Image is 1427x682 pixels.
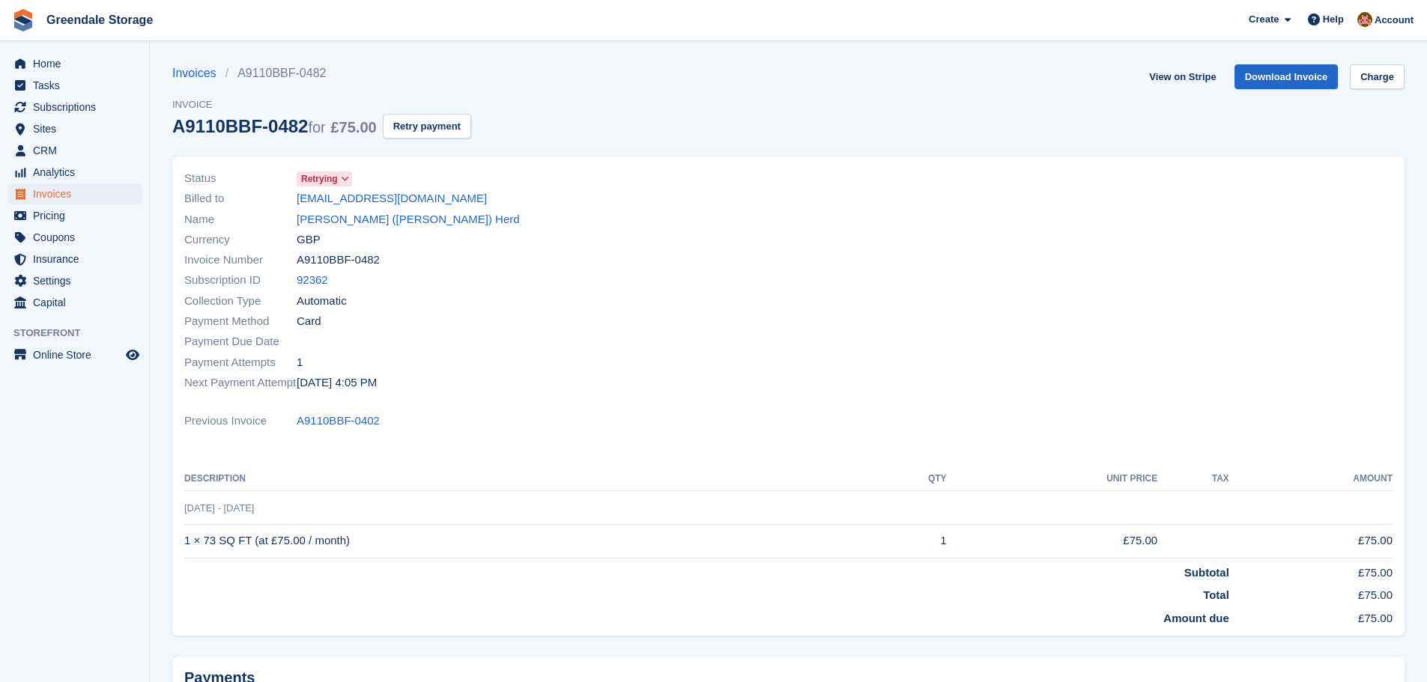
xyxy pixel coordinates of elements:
[1229,524,1393,558] td: £75.00
[12,9,34,31] img: stora-icon-8386f47178a22dfd0bd8f6a31ec36ba5ce8667c1dd55bd0f319d3a0aa187defe.svg
[7,75,142,96] a: menu
[33,292,123,313] span: Capital
[297,252,380,269] span: A9110BBF-0482
[172,116,377,136] div: A9110BBF-0482
[33,53,123,74] span: Home
[1229,558,1393,581] td: £75.00
[383,114,471,138] button: Retry payment
[7,97,142,118] a: menu
[7,249,142,270] a: menu
[1163,612,1229,624] strong: Amount due
[33,227,123,248] span: Coupons
[1375,13,1414,28] span: Account
[33,140,123,161] span: CRM
[308,119,325,136] span: for
[33,97,123,118] span: Subscriptions
[7,270,142,291] a: menu
[33,249,123,270] span: Insurance
[1229,581,1393,604] td: £75.00
[1203,588,1229,601] strong: Total
[1249,12,1279,27] span: Create
[870,467,946,491] th: QTY
[33,183,123,204] span: Invoices
[172,97,471,112] span: Invoice
[184,467,870,491] th: Description
[297,354,303,371] span: 1
[947,524,1158,558] td: £75.00
[184,252,297,269] span: Invoice Number
[184,524,870,558] td: 1 × 73 SQ FT (at £75.00 / month)
[1157,467,1229,491] th: Tax
[13,326,149,341] span: Storefront
[172,64,225,82] a: Invoices
[184,190,297,207] span: Billed to
[1350,64,1405,89] a: Charge
[297,272,328,289] a: 92362
[1323,12,1344,27] span: Help
[1143,64,1222,89] a: View on Stripe
[297,313,321,330] span: Card
[33,75,123,96] span: Tasks
[33,270,123,291] span: Settings
[7,53,142,74] a: menu
[297,170,352,187] a: Retrying
[172,64,471,82] nav: breadcrumbs
[184,293,297,310] span: Collection Type
[297,211,520,228] a: [PERSON_NAME] ([PERSON_NAME]) Herd
[184,354,297,371] span: Payment Attempts
[7,344,142,365] a: menu
[7,118,142,139] a: menu
[184,313,297,330] span: Payment Method
[1184,566,1229,579] strong: Subtotal
[33,118,123,139] span: Sites
[40,7,159,32] a: Greendale Storage
[7,183,142,204] a: menu
[297,374,377,392] time: 2025-09-28 15:05:47 UTC
[184,170,297,187] span: Status
[184,502,254,514] span: [DATE] - [DATE]
[33,205,123,226] span: Pricing
[297,293,347,310] span: Automatic
[184,231,297,249] span: Currency
[184,412,297,430] span: Previous Invoice
[33,344,123,365] span: Online Store
[947,467,1158,491] th: Unit Price
[1234,64,1339,89] a: Download Invoice
[870,524,946,558] td: 1
[297,190,487,207] a: [EMAIL_ADDRESS][DOMAIN_NAME]
[1229,604,1393,627] td: £75.00
[7,140,142,161] a: menu
[33,162,123,183] span: Analytics
[1357,12,1372,27] img: Justin Swingler
[184,374,297,392] span: Next Payment Attempt
[184,211,297,228] span: Name
[330,119,376,136] span: £75.00
[7,227,142,248] a: menu
[1229,467,1393,491] th: Amount
[297,412,380,430] a: A9110BBF-0402
[7,162,142,183] a: menu
[297,231,321,249] span: GBP
[301,172,338,186] span: Retrying
[7,205,142,226] a: menu
[7,292,142,313] a: menu
[124,346,142,364] a: Preview store
[184,333,297,350] span: Payment Due Date
[184,272,297,289] span: Subscription ID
